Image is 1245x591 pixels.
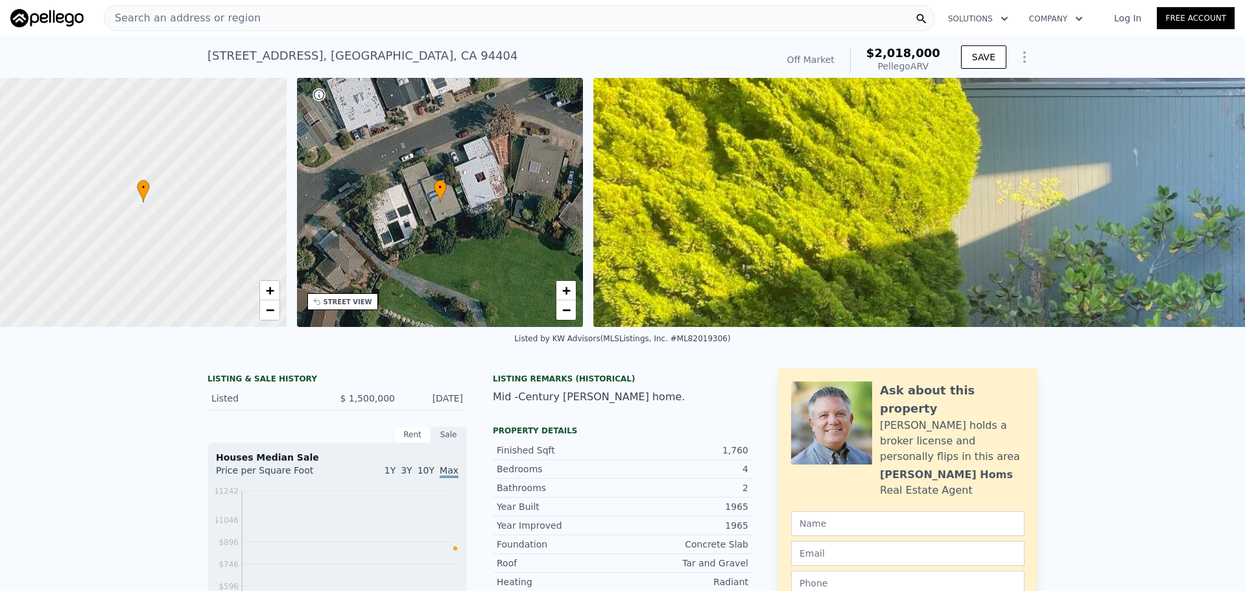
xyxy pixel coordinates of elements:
[207,47,518,65] div: [STREET_ADDRESS] , [GEOGRAPHIC_DATA] , CA 94404
[340,393,395,404] span: $ 1,500,000
[866,60,940,73] div: Pellego ARV
[880,467,1013,483] div: [PERSON_NAME] Homs
[497,557,622,570] div: Roof
[562,302,571,318] span: −
[562,282,571,298] span: +
[219,538,239,547] tspan: $896
[787,53,835,66] div: Off Market
[622,575,748,588] div: Radiant
[137,182,150,193] span: •
[880,418,1025,464] div: [PERSON_NAME] holds a broker license and personally flips in this area
[214,487,239,496] tspan: $1242
[961,45,1006,69] button: SAVE
[216,464,337,485] div: Price per Square Foot
[260,300,279,320] a: Zoom out
[622,557,748,570] div: Tar and Gravel
[434,180,447,202] div: •
[514,334,730,343] div: Listed by KW Advisors (MLSListings, Inc. #ML82019306)
[497,519,622,532] div: Year Improved
[1019,7,1093,30] button: Company
[880,381,1025,418] div: Ask about this property
[622,444,748,457] div: 1,760
[497,481,622,494] div: Bathrooms
[497,444,622,457] div: Finished Sqft
[497,538,622,551] div: Foundation
[497,500,622,513] div: Year Built
[216,451,458,464] div: Houses Median Sale
[10,9,84,27] img: Pellego
[405,392,463,405] div: [DATE]
[440,465,458,478] span: Max
[324,297,372,307] div: STREET VIEW
[791,541,1025,566] input: Email
[211,392,327,405] div: Listed
[431,426,467,443] div: Sale
[493,389,752,405] div: Mid -Century [PERSON_NAME] home.
[104,10,261,26] span: Search an address or region
[622,519,748,532] div: 1965
[880,483,973,498] div: Real Estate Agent
[265,282,274,298] span: +
[556,281,576,300] a: Zoom in
[1012,44,1037,70] button: Show Options
[1157,7,1235,29] a: Free Account
[434,182,447,193] span: •
[418,465,434,476] span: 10Y
[394,426,431,443] div: Rent
[219,560,239,569] tspan: $746
[493,374,752,384] div: Listing Remarks (Historical)
[791,511,1025,536] input: Name
[866,46,940,60] span: $2,018,000
[938,7,1019,30] button: Solutions
[1098,12,1157,25] a: Log In
[401,465,412,476] span: 3Y
[265,302,274,318] span: −
[622,500,748,513] div: 1965
[497,463,622,476] div: Bedrooms
[493,426,752,436] div: Property details
[497,575,622,588] div: Heating
[214,516,239,525] tspan: $1046
[385,465,396,476] span: 1Y
[622,538,748,551] div: Concrete Slab
[219,582,239,591] tspan: $596
[207,374,467,387] div: LISTING & SALE HISTORY
[622,463,748,476] div: 4
[137,180,150,202] div: •
[260,281,279,300] a: Zoom in
[556,300,576,320] a: Zoom out
[622,481,748,494] div: 2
